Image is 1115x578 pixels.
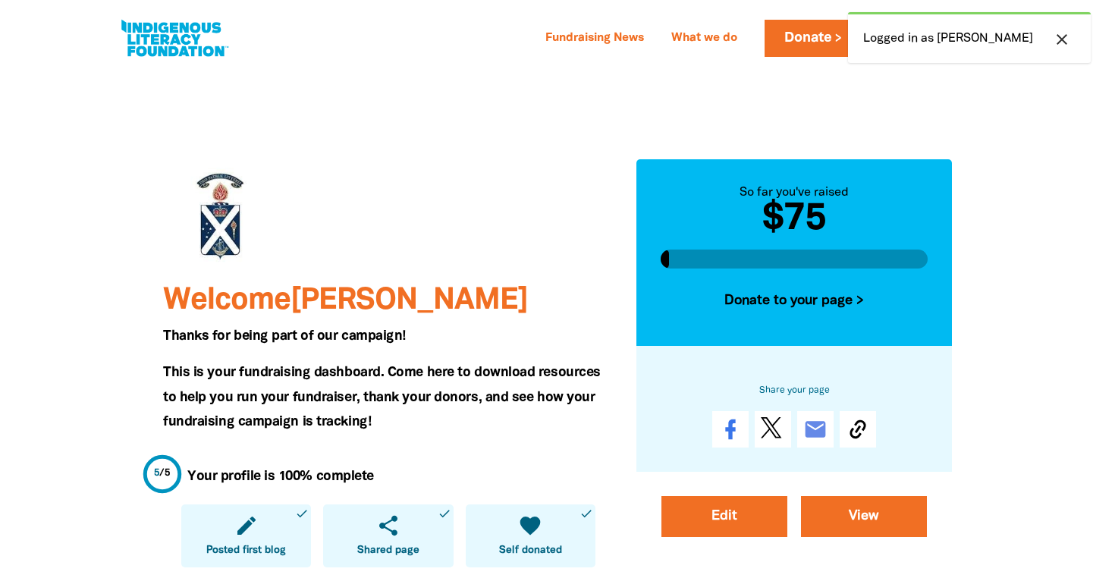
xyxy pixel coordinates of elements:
i: done [579,507,593,520]
i: share [376,514,400,538]
div: So far you've raised [661,184,928,202]
a: favoriteSelf donateddone [466,504,595,567]
i: done [295,507,309,520]
span: Welcome [PERSON_NAME] [163,287,528,315]
i: done [438,507,451,520]
span: Shared page [357,543,419,558]
div: / 5 [154,466,171,481]
span: This is your fundraising dashboard. Come here to download resources to help you run your fundrais... [163,366,601,428]
i: favorite [518,514,542,538]
i: edit [234,514,259,538]
span: Self donated [499,543,562,558]
a: email [797,411,834,448]
a: Post [755,411,791,448]
div: Logged in as [PERSON_NAME] [848,12,1091,63]
a: What we do [662,27,746,51]
i: email [803,417,828,441]
button: Copy Link [840,411,876,448]
a: shareShared pagedone [323,504,453,567]
span: 5 [154,469,160,478]
a: Edit [661,496,787,537]
i: close [1053,30,1071,49]
h2: $75 [661,202,928,238]
span: Posted first blog [206,543,286,558]
a: View [801,496,927,537]
h6: Share your page [661,382,928,399]
strong: Your profile is 100% complete [187,470,374,482]
span: Thanks for being part of our campaign! [163,330,406,342]
a: Share [712,411,749,448]
a: editPosted first blogdone [181,504,311,567]
button: Donate to your page > [661,281,928,322]
a: Fundraising News [536,27,653,51]
a: Donate [765,20,860,57]
button: close [1048,30,1076,49]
